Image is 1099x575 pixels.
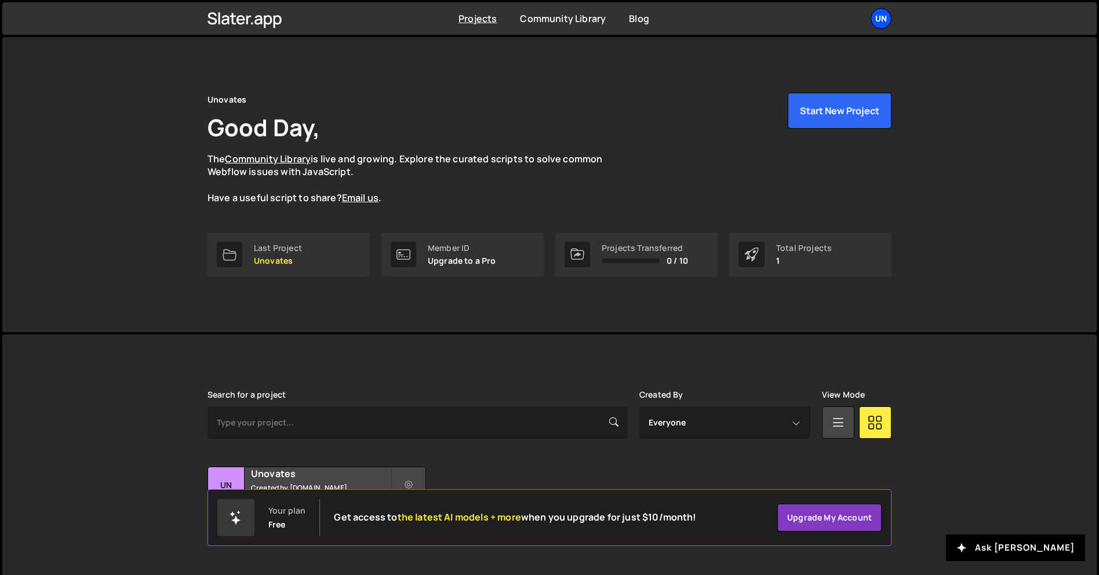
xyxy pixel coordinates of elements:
[639,390,683,399] label: Created By
[268,506,305,515] div: Your plan
[208,467,245,504] div: Un
[458,12,497,25] a: Projects
[776,256,832,265] p: 1
[208,467,426,539] a: Un Unovates Created by [DOMAIN_NAME][EMAIL_ADDRESS][DOMAIN_NAME] 19 pages, last updated by [DATE]
[602,243,688,253] div: Projects Transferred
[520,12,606,25] a: Community Library
[208,390,286,399] label: Search for a project
[788,93,891,129] button: Start New Project
[398,511,521,523] span: the latest AI models + more
[225,152,311,165] a: Community Library
[871,8,891,29] a: Un
[208,232,370,276] a: Last Project Unovates
[629,12,649,25] a: Blog
[428,243,496,253] div: Member ID
[822,390,865,399] label: View Mode
[254,243,302,253] div: Last Project
[208,406,628,439] input: Type your project...
[776,243,832,253] div: Total Projects
[268,520,286,529] div: Free
[208,111,320,143] h1: Good Day,
[428,256,496,265] p: Upgrade to a Pro
[254,256,302,265] p: Unovates
[251,483,391,503] small: Created by [DOMAIN_NAME][EMAIL_ADDRESS][DOMAIN_NAME]
[208,93,246,107] div: Unovates
[946,534,1085,561] button: Ask [PERSON_NAME]
[334,512,696,523] h2: Get access to when you upgrade for just $10/month!
[251,467,391,480] h2: Unovates
[208,152,625,205] p: The is live and growing. Explore the curated scripts to solve common Webflow issues with JavaScri...
[777,504,882,532] a: Upgrade my account
[667,256,688,265] span: 0 / 10
[342,191,379,204] a: Email us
